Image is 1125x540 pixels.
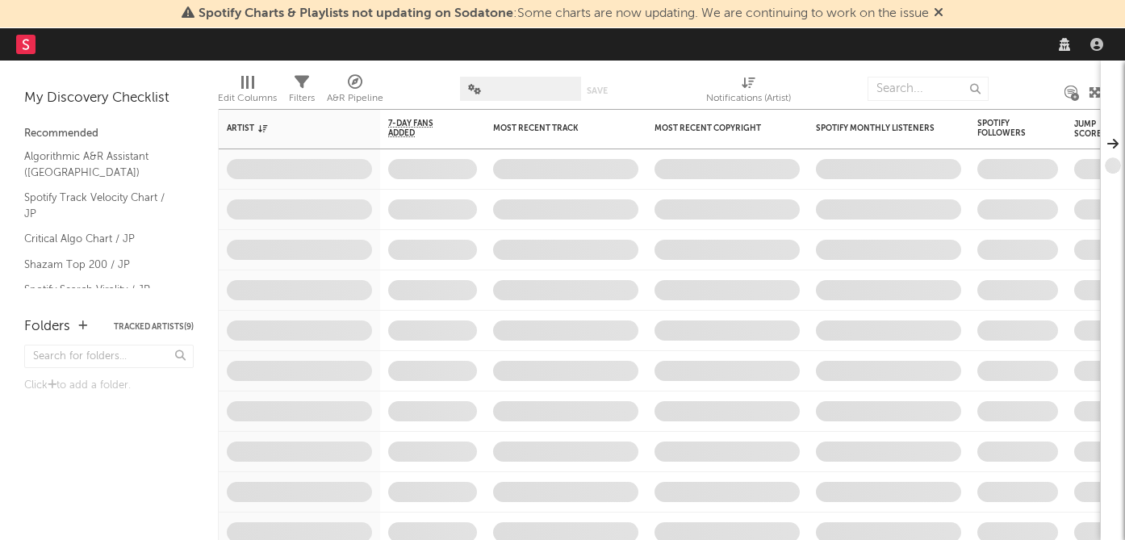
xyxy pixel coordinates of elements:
input: Search for folders... [24,345,194,368]
div: Notifications (Artist) [706,89,791,108]
a: Shazam Top 200 / JP [24,256,178,274]
span: Dismiss [934,7,943,20]
div: Notifications (Artist) [706,69,791,115]
div: Spotify Monthly Listeners [816,123,937,133]
div: Edit Columns [218,89,277,108]
div: Edit Columns [218,69,277,115]
div: Filters [289,89,315,108]
div: A&R Pipeline [327,89,383,108]
div: My Discovery Checklist [24,89,194,108]
div: Folders [24,317,70,337]
div: Filters [289,69,315,115]
div: Recommended [24,124,194,144]
span: Spotify Charts & Playlists not updating on Sodatone [199,7,513,20]
input: Search... [868,77,989,101]
button: Tracked Artists(9) [114,323,194,331]
a: Critical Algo Chart / JP [24,230,178,248]
a: Algorithmic A&R Assistant ([GEOGRAPHIC_DATA]) [24,148,178,181]
div: A&R Pipeline [327,69,383,115]
div: Jump Score [1074,119,1115,139]
a: Spotify Track Velocity Chart / JP [24,189,178,222]
div: Most Recent Track [493,123,614,133]
div: Spotify Followers [977,119,1034,138]
div: Click to add a folder. [24,376,194,396]
div: Artist [227,123,348,133]
div: Most Recent Copyright [655,123,776,133]
span: : Some charts are now updating. We are continuing to work on the issue [199,7,929,20]
button: Save [587,86,608,95]
span: 7-Day Fans Added [388,119,453,138]
a: Spotify Search Virality / JP [24,281,178,299]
